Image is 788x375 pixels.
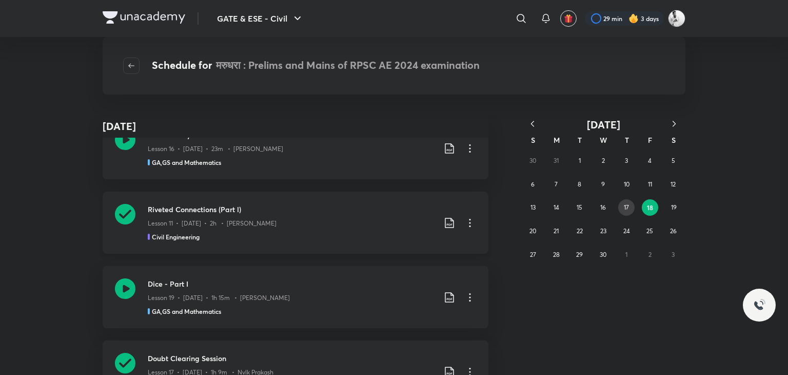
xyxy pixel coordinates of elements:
button: April 9, 2025 [595,176,612,193]
abbr: April 11, 2025 [648,180,652,188]
abbr: April 6, 2025 [531,180,535,188]
button: April 13, 2025 [525,199,541,216]
abbr: April 29, 2025 [576,251,583,258]
button: April 7, 2025 [548,176,564,193]
button: April 8, 2025 [572,176,588,193]
button: April 27, 2025 [525,247,541,263]
button: April 14, 2025 [548,199,564,216]
button: April 11, 2025 [642,176,658,193]
abbr: April 17, 2025 [624,203,629,211]
a: Dice - Part ILesson 19 • [DATE] • 1h 15m • [PERSON_NAME]GA,GS and Mathematics [103,266,488,328]
button: April 26, 2025 [665,223,681,239]
button: April 22, 2025 [572,223,588,239]
a: Indian Polity Part 3Lesson 16 • [DATE] • 23m • [PERSON_NAME]GA,GS and Mathematics [103,117,488,179]
abbr: Friday [648,135,652,145]
button: April 25, 2025 [642,223,658,239]
span: मरुधरा : Prelims and Mains of RPSC AE 2024 examination [216,58,480,72]
abbr: Tuesday [578,135,582,145]
button: April 5, 2025 [665,153,681,169]
abbr: April 28, 2025 [553,251,560,258]
abbr: April 20, 2025 [529,227,536,235]
button: April 21, 2025 [548,223,564,239]
img: Company Logo [103,11,185,24]
button: April 28, 2025 [548,247,564,263]
a: Riveted Connections (Part l)Lesson 11 • [DATE] • 2h • [PERSON_NAME]Civil Engineering [103,192,488,254]
h3: Riveted Connections (Part l) [148,204,435,215]
button: GATE & ESE - Civil [211,8,310,29]
abbr: April 10, 2025 [624,180,629,188]
abbr: April 12, 2025 [671,180,676,188]
abbr: April 16, 2025 [600,203,606,211]
abbr: April 19, 2025 [671,203,677,211]
button: April 18, 2025 [642,199,658,216]
button: April 12, 2025 [665,176,681,193]
p: Lesson 11 • [DATE] • 2h • [PERSON_NAME] [148,219,277,228]
button: [DATE] [544,118,663,131]
button: April 20, 2025 [525,223,541,239]
abbr: April 25, 2025 [646,227,653,235]
abbr: April 22, 2025 [577,227,583,235]
abbr: April 8, 2025 [578,180,581,188]
abbr: Sunday [531,135,535,145]
abbr: April 23, 2025 [600,227,606,235]
button: April 24, 2025 [618,223,635,239]
button: April 23, 2025 [595,223,612,239]
button: April 10, 2025 [618,176,635,193]
button: avatar [560,10,577,27]
button: April 3, 2025 [618,153,635,169]
button: April 17, 2025 [618,199,635,216]
h3: Dice - Part I [148,278,435,289]
img: streak [628,13,639,24]
abbr: April 3, 2025 [625,157,628,164]
abbr: April 1, 2025 [579,157,581,164]
abbr: April 7, 2025 [555,180,558,188]
img: sveer yadav [668,10,685,27]
abbr: April 30, 2025 [600,251,606,258]
abbr: April 15, 2025 [577,203,582,211]
h5: Civil Engineering [152,232,200,241]
h5: GA,GS and Mathematics [152,307,221,316]
abbr: Wednesday [600,135,607,145]
button: April 2, 2025 [595,153,612,169]
img: avatar [564,14,573,23]
button: April 1, 2025 [572,153,588,169]
abbr: April 2, 2025 [602,157,605,164]
h3: Doubt Clearing Session [148,353,435,364]
abbr: Saturday [672,135,676,145]
button: April 16, 2025 [595,199,612,216]
abbr: April 4, 2025 [648,157,652,164]
abbr: April 27, 2025 [530,251,536,258]
abbr: April 14, 2025 [554,203,559,211]
button: April 19, 2025 [665,199,682,216]
button: April 29, 2025 [572,247,588,263]
abbr: April 26, 2025 [670,227,677,235]
abbr: April 24, 2025 [623,227,630,235]
button: April 6, 2025 [525,176,541,193]
abbr: April 13, 2025 [530,203,536,211]
abbr: April 9, 2025 [601,180,605,188]
abbr: April 21, 2025 [554,227,559,235]
img: ttu [753,299,765,311]
button: April 15, 2025 [572,199,588,216]
p: Lesson 16 • [DATE] • 23m • [PERSON_NAME] [148,144,283,154]
a: Company Logo [103,11,185,26]
abbr: April 5, 2025 [672,157,675,164]
span: [DATE] [587,118,620,132]
button: April 30, 2025 [595,247,612,263]
abbr: Monday [554,135,560,145]
abbr: April 18, 2025 [647,203,653,212]
abbr: Thursday [625,135,629,145]
h4: Schedule for [152,58,480,74]
button: April 4, 2025 [642,153,658,169]
h4: [DATE] [103,119,136,134]
p: Lesson 19 • [DATE] • 1h 15m • [PERSON_NAME] [148,293,290,303]
h5: GA,GS and Mathematics [152,158,221,167]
